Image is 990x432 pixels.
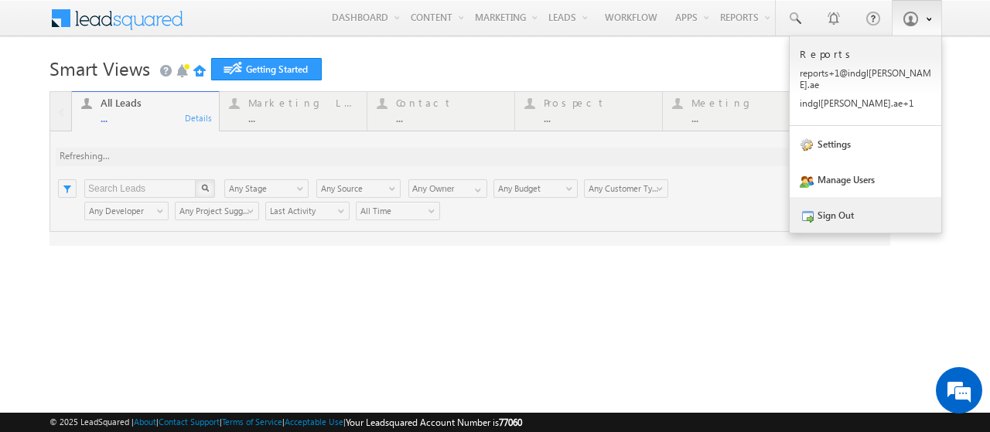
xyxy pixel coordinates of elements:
p: Reports [800,47,931,60]
span: © 2025 LeadSquared | | | | | [49,415,522,430]
a: About [134,417,156,427]
a: Settings [790,126,941,162]
p: indgl [PERSON_NAME]. ae+1 [800,97,931,109]
a: Terms of Service [222,417,282,427]
p: repor ts+1@ indgl [PERSON_NAME]. ae [800,67,931,90]
span: Your Leadsquared Account Number is [346,417,522,428]
span: Smart Views [49,56,150,80]
a: Acceptable Use [285,417,343,427]
span: 77060 [499,417,522,428]
a: Reports reports+1@indgl[PERSON_NAME].ae indgl[PERSON_NAME].ae+1 [790,36,941,126]
a: Sign Out [790,197,941,233]
a: Contact Support [159,417,220,427]
a: Getting Started [211,58,322,80]
a: Manage Users [790,162,941,197]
